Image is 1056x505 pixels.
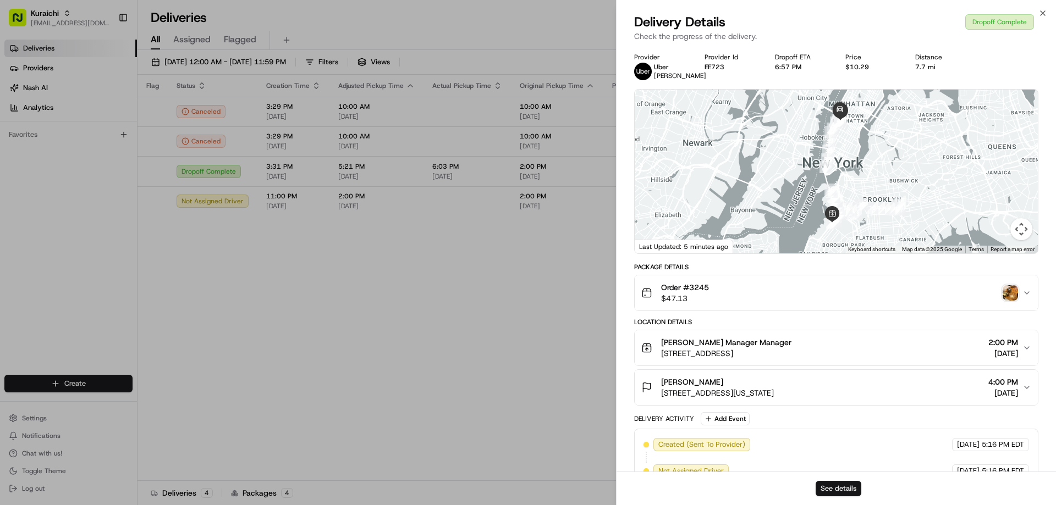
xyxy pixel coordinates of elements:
[827,123,839,135] div: 41
[125,200,148,209] span: [DATE]
[957,466,980,476] span: [DATE]
[823,135,835,147] div: 39
[187,108,200,121] button: Start new chat
[22,201,31,209] img: 1736555255976-a54dd68f-1ca7-489b-9aae-adbdc363a1c4
[848,246,895,253] button: Keyboard shortcuts
[824,126,837,138] div: 40
[29,71,182,82] input: Clear
[634,31,1038,42] p: Check the progress of the delivery.
[816,481,861,496] button: See details
[866,202,878,214] div: 10
[661,387,774,398] span: [STREET_ADDRESS][US_STATE]
[822,145,834,157] div: 38
[828,191,840,203] div: 32
[988,387,1018,398] span: [DATE]
[775,63,828,71] div: 6:57 PM
[50,105,180,116] div: Start new chat
[634,63,652,80] img: uber-new-logo.jpeg
[635,330,1038,365] button: [PERSON_NAME] Manager Manager[STREET_ADDRESS]2:00 PM[DATE]
[89,241,181,261] a: 💻API Documentation
[828,191,840,203] div: 33
[705,53,757,62] div: Provider Id
[820,161,832,173] div: 36
[11,105,31,125] img: 1736555255976-a54dd68f-1ca7-489b-9aae-adbdc363a1c4
[982,466,1024,476] span: 5:16 PM EDT
[837,207,849,219] div: 16
[11,190,29,211] img: Wisdom Oko
[957,440,980,449] span: [DATE]
[826,186,838,198] div: 34
[11,11,33,33] img: Nash
[78,272,133,281] a: Powered byPylon
[658,440,745,449] span: Created (Sent To Provider)
[661,293,709,304] span: $47.13
[821,153,833,165] div: 37
[661,348,791,359] span: [STREET_ADDRESS]
[830,116,842,129] div: 42
[50,116,151,125] div: We're available if you need us!
[883,203,895,215] div: 7
[915,53,968,62] div: Distance
[969,246,984,252] a: Terms (opens in new tab)
[826,217,838,229] div: 20
[845,204,857,217] div: 14
[892,199,904,211] div: 4
[701,412,750,425] button: Add Event
[850,208,862,220] div: 13
[93,247,102,256] div: 💻
[982,440,1024,449] span: 5:16 PM EDT
[705,63,724,71] button: EE723
[856,198,868,210] div: 11
[832,199,844,212] div: 24
[894,202,906,214] div: 3
[634,414,694,423] div: Delivery Activity
[119,200,123,209] span: •
[845,63,898,71] div: $10.29
[988,376,1018,387] span: 4:00 PM
[635,370,1038,405] button: [PERSON_NAME][STREET_ADDRESS][US_STATE]4:00 PM[DATE]
[1003,285,1018,301] img: photo_proof_of_delivery image
[827,190,839,202] div: 27
[915,63,968,71] div: 7.7 mi
[11,44,200,62] p: Welcome 👋
[634,318,1038,326] div: Location Details
[840,202,853,214] div: 15
[104,246,177,257] span: API Documentation
[11,143,74,152] div: Past conversations
[831,195,843,207] div: 30
[634,53,687,62] div: Provider
[109,273,133,281] span: Pylon
[23,105,43,125] img: 5e9a9d7314ff4150bce227a61376b483.jpg
[991,246,1035,252] a: Report a map error
[34,200,117,209] span: Wisdom [PERSON_NAME]
[7,241,89,261] a: 📗Knowledge Base
[654,63,669,71] span: Uber
[42,170,69,179] span: 5:39 PM
[11,247,20,256] div: 📗
[878,203,890,215] div: 8
[634,13,725,31] span: Delivery Details
[661,337,791,348] span: [PERSON_NAME] Manager Manager
[988,337,1018,348] span: 2:00 PM
[634,263,1038,271] div: Package Details
[833,209,845,221] div: 22
[1010,218,1032,240] button: Map camera controls
[824,184,837,196] div: 35
[889,203,901,215] div: 6
[635,240,733,253] div: Last Updated: 5 minutes ago
[873,202,885,214] div: 9
[988,348,1018,359] span: [DATE]
[834,203,846,215] div: 23
[894,196,906,208] div: 1
[661,282,709,293] span: Order #3245
[654,71,706,80] span: [PERSON_NAME]
[637,239,674,253] a: Open this area in Google Maps (opens a new window)
[834,115,846,127] div: 46
[828,188,840,200] div: 26
[36,170,40,179] span: •
[902,246,962,252] span: Map data ©2025 Google
[855,198,867,210] div: 12
[845,53,898,62] div: Price
[170,141,200,154] button: See all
